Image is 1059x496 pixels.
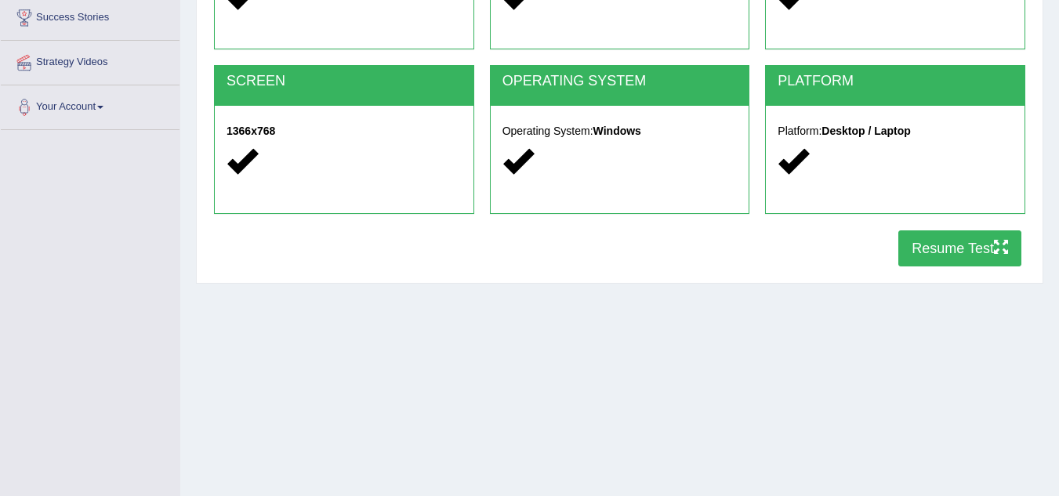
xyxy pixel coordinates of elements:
h5: Platform: [778,125,1013,137]
h2: SCREEN [227,74,462,89]
strong: Desktop / Laptop [821,125,911,137]
h2: OPERATING SYSTEM [502,74,738,89]
h2: PLATFORM [778,74,1013,89]
h5: Operating System: [502,125,738,137]
a: Strategy Videos [1,41,180,80]
button: Resume Test [898,230,1021,266]
strong: Windows [593,125,641,137]
a: Your Account [1,85,180,125]
strong: 1366x768 [227,125,275,137]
